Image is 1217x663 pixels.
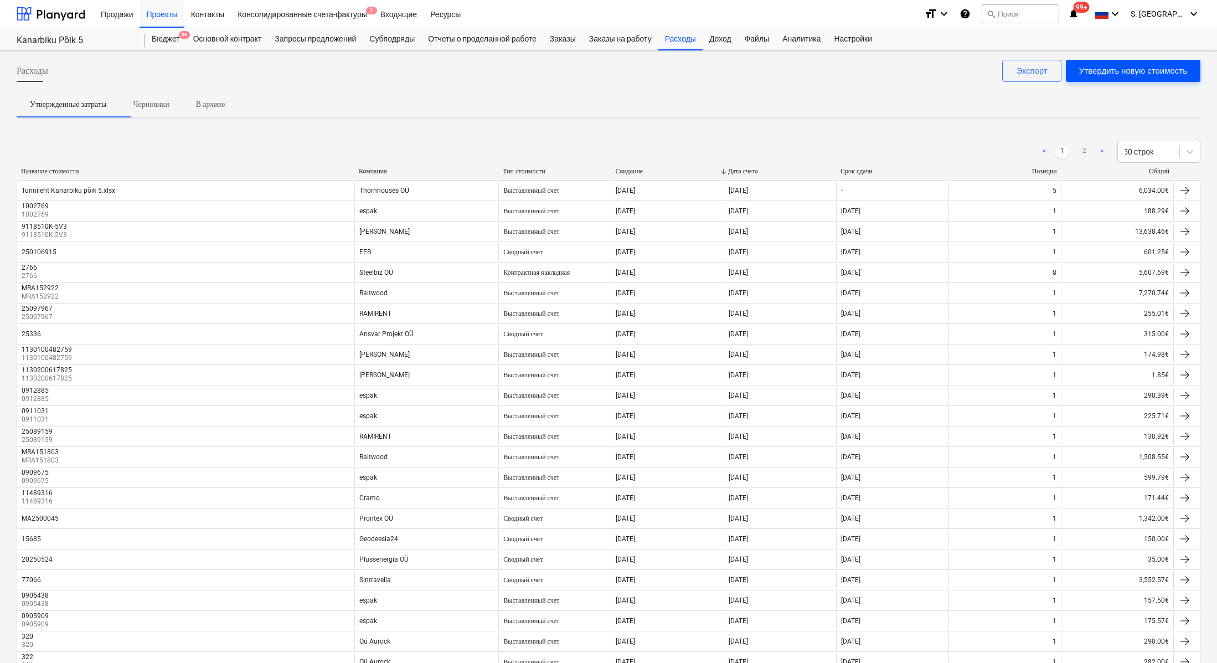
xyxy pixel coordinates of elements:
[1061,305,1173,322] div: 255.01€
[616,638,635,645] div: [DATE]
[503,289,559,297] div: Выставленный счет
[503,330,543,338] div: Сводный счет
[1108,7,1122,20] i: keyboard_arrow_down
[841,638,860,645] div: [DATE]
[729,494,748,502] div: [DATE]
[729,248,748,256] div: [DATE]
[1053,474,1056,481] div: 1
[359,310,391,317] div: RAMIRENT
[729,371,748,379] div: [DATE]
[145,28,187,50] a: Бюджет9+
[22,640,35,650] p: 320
[1053,371,1056,379] div: 1
[503,453,559,461] div: Выставленный счет
[359,617,377,625] div: espak
[359,597,377,604] div: espak
[22,592,49,599] div: 0905438
[1053,556,1056,563] div: 1
[1055,145,1069,158] a: Page 1 is your current page
[1053,576,1056,584] div: 1
[729,556,748,563] div: [DATE]
[1061,633,1173,650] div: 290.00€
[616,494,635,502] div: [DATE]
[1061,592,1173,609] div: 157.50€
[359,433,391,440] div: RAMIRENT
[738,28,776,50] div: Файлы
[729,597,748,604] div: [DATE]
[729,269,748,276] div: [DATE]
[359,576,391,584] div: Sintravella
[1061,571,1173,589] div: 3,552.57€
[503,597,559,605] div: Выставленный счет
[1061,223,1173,240] div: 13,638.46€
[22,248,56,256] div: 250106915
[1061,530,1173,548] div: 150.00€
[22,407,49,415] div: 0911031
[503,515,543,523] div: Сводный счет
[1053,638,1056,645] div: 1
[503,576,543,584] div: Сводный счет
[22,428,53,435] div: 25089159
[729,617,748,625] div: [DATE]
[503,351,559,359] div: Выставленный счет
[359,248,371,256] div: FEB
[1053,515,1056,522] div: 1
[616,453,635,461] div: [DATE]
[503,556,543,564] div: Сводный счет
[987,9,996,18] span: search
[22,620,51,629] p: 0905909
[776,28,827,50] a: Аналитика
[503,269,570,277] div: Контрактная накладная
[729,433,748,440] div: [DATE]
[22,223,67,230] div: 9118510K-5V3
[1061,325,1173,343] div: 315.00€
[582,28,658,50] div: Заказы на работу
[1053,597,1056,604] div: 1
[22,312,55,322] p: 25097967
[729,187,748,194] div: [DATE]
[616,310,635,317] div: [DATE]
[22,387,49,394] div: 0912885
[503,187,559,195] div: Выставленный счет
[22,456,61,465] p: MRA151803
[841,494,860,502] div: [DATE]
[359,535,398,543] div: Geodeesia24
[616,228,635,235] div: [DATE]
[1066,60,1200,82] button: Утвердить новую стоимость
[1061,448,1173,466] div: 1,508.55€
[17,35,132,47] div: Kanarbiku Põik 5
[503,638,559,646] div: Выставленный счет
[982,4,1059,23] button: Поиск
[1053,535,1056,543] div: 1
[22,497,55,506] p: 11489316
[187,28,269,50] a: Основной контракт
[359,494,380,502] div: Cramo
[616,371,635,379] div: [DATE]
[503,248,543,256] div: Сводный счет
[359,371,410,379] div: [PERSON_NAME]
[22,374,74,383] p: 1130200617825
[827,28,879,50] div: Настройки
[1061,182,1173,199] div: 6,034.00€
[22,284,59,292] div: MRA152922
[359,515,393,522] div: Prontex OÜ
[22,653,33,661] div: 322
[1061,346,1173,363] div: 174.98€
[616,330,635,338] div: [DATE]
[1061,510,1173,527] div: 1,342.00€
[616,248,635,256] div: [DATE]
[1053,453,1056,461] div: 1
[503,535,543,543] div: Сводный счет
[1061,489,1173,507] div: 171.44€
[543,28,582,50] a: Заказы
[1053,617,1056,625] div: 1
[1061,243,1173,261] div: 601.25€
[22,230,69,240] p: 9118510K-5V3
[22,330,41,338] div: 25336
[1053,392,1056,399] div: 1
[616,392,635,399] div: [DATE]
[1061,284,1173,302] div: 7,270.74€
[1061,428,1173,445] div: 130.92€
